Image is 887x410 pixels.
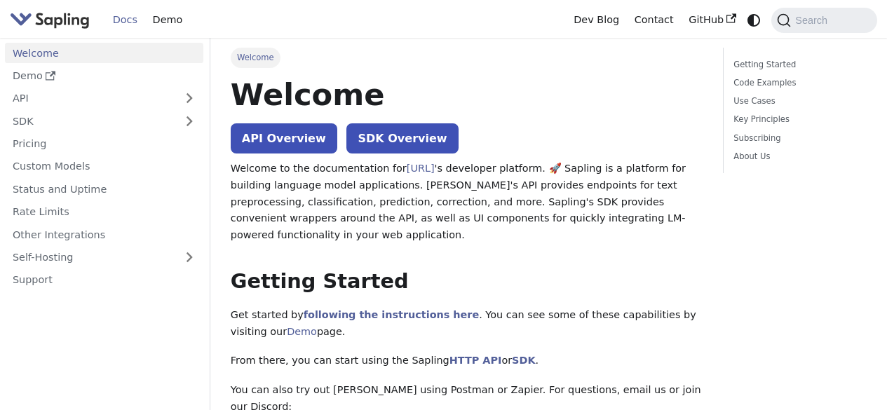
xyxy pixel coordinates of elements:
a: Use Cases [733,95,862,108]
a: Other Integrations [5,224,203,245]
a: GitHub [681,9,743,31]
a: SDK [512,355,535,366]
h2: Getting Started [231,269,703,294]
a: Contact [627,9,682,31]
a: Pricing [5,134,203,154]
a: Custom Models [5,156,203,177]
a: Getting Started [733,58,862,71]
a: Rate Limits [5,202,203,222]
a: Welcome [5,43,203,63]
a: Docs [105,9,145,31]
span: Welcome [231,48,280,67]
a: following the instructions here [304,309,479,320]
h1: Welcome [231,76,703,114]
a: Key Principles [733,113,862,126]
a: Code Examples [733,76,862,90]
a: HTTP API [449,355,502,366]
a: SDK Overview [346,123,458,153]
a: Demo [287,326,317,337]
a: API Overview [231,123,337,153]
button: Search (Command+K) [771,8,876,33]
button: Expand sidebar category 'SDK' [175,111,203,131]
a: Demo [5,66,203,86]
a: Support [5,270,203,290]
a: Sapling.aiSapling.ai [10,10,95,30]
a: Subscribing [733,132,862,145]
p: Welcome to the documentation for 's developer platform. 🚀 Sapling is a platform for building lang... [231,160,703,244]
p: Get started by . You can see some of these capabilities by visiting our page. [231,307,703,341]
a: API [5,88,175,109]
a: Dev Blog [566,9,626,31]
span: Search [791,15,836,26]
a: SDK [5,111,175,131]
a: About Us [733,150,862,163]
a: Demo [145,9,190,31]
button: Switch between dark and light mode (currently system mode) [744,10,764,30]
p: From there, you can start using the Sapling or . [231,353,703,369]
button: Expand sidebar category 'API' [175,88,203,109]
img: Sapling.ai [10,10,90,30]
nav: Breadcrumbs [231,48,703,67]
a: Status and Uptime [5,179,203,199]
a: [URL] [407,163,435,174]
a: Self-Hosting [5,247,203,268]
